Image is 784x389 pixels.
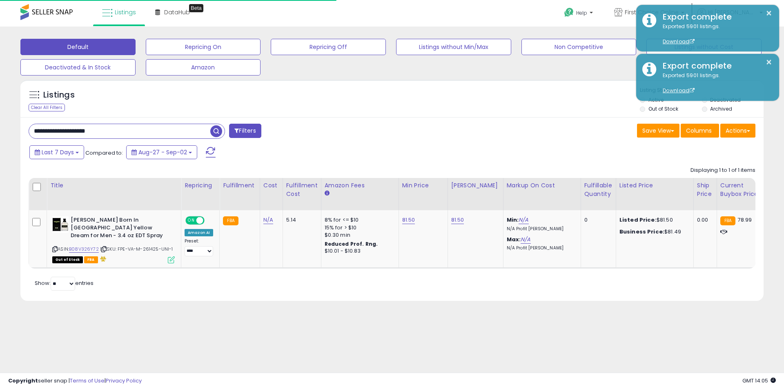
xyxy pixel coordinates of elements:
div: Exported 5901 listings. [657,23,773,46]
div: $81.50 [619,216,687,224]
div: ASIN: [52,216,175,262]
div: Min Price [402,181,444,190]
i: hazardous material [98,256,107,262]
a: B08V326Y72 [69,246,99,253]
label: Out of Stock [648,105,678,112]
i: Get Help [564,7,574,18]
b: [PERSON_NAME] Born In [GEOGRAPHIC_DATA] Yellow Dream for Men - 3.4 oz EDT Spray [71,216,170,241]
div: Ship Price [697,181,713,198]
div: 0 [584,216,610,224]
span: OFF [203,217,216,224]
th: The percentage added to the cost of goods (COGS) that forms the calculator for Min & Max prices. [503,178,581,210]
a: Download [663,87,695,94]
span: FBA [84,256,98,263]
p: N/A Profit [PERSON_NAME] [507,226,575,232]
div: Title [50,181,178,190]
span: Help [576,9,587,16]
span: Columns [686,127,712,135]
div: Amazon Fees [325,181,395,190]
div: 8% for <= $10 [325,216,392,224]
div: Fulfillment [223,181,256,190]
button: Aug-27 - Sep-02 [126,145,197,159]
div: $10.01 - $10.83 [325,248,392,255]
div: $0.30 min [325,231,392,239]
button: Filters [229,124,261,138]
a: N/A [519,216,528,224]
div: Export complete [657,11,773,23]
button: Default [20,39,136,55]
button: Amazon [146,59,261,76]
div: Export complete [657,60,773,72]
small: FBA [720,216,735,225]
a: 81.50 [451,216,464,224]
button: Columns [681,124,719,138]
span: DataHub [164,8,190,16]
div: Current Buybox Price [720,181,762,198]
button: Listings without Min/Max [396,39,511,55]
a: N/A [521,236,530,244]
label: Archived [710,105,732,112]
img: 41UdyrRmTKL._SL40_.jpg [52,216,69,233]
b: Min: [507,216,519,224]
button: Deactivated & In Stock [20,59,136,76]
button: Save View [637,124,679,138]
span: | SKU: FPE-VA-M-261425-UNI-1 [100,246,173,252]
div: 15% for > $10 [325,224,392,231]
button: Non Competitive [521,39,637,55]
span: Compared to: [85,149,123,157]
button: × [766,57,772,67]
b: Max: [507,236,521,243]
div: Listed Price [619,181,690,190]
b: Listed Price: [619,216,657,224]
div: Cost [263,181,279,190]
small: Amazon Fees. [325,190,330,197]
span: Last 7 Days [42,148,74,156]
span: ON [186,217,196,224]
a: Download [663,38,695,45]
p: N/A Profit [PERSON_NAME] [507,245,575,251]
span: Aug-27 - Sep-02 [138,148,187,156]
div: Markup on Cost [507,181,577,190]
button: Repricing Off [271,39,386,55]
button: Last 7 Days [29,145,84,159]
span: 78.99 [737,216,752,224]
span: First Choice Online [625,8,679,16]
div: Clear All Filters [29,104,65,111]
div: Displaying 1 to 1 of 1 items [690,167,755,174]
small: FBA [223,216,238,225]
span: All listings that are currently out of stock and unavailable for purchase on Amazon [52,256,83,263]
a: 81.50 [402,216,415,224]
div: Tooltip anchor [189,4,203,12]
div: Amazon AI [185,229,213,236]
div: Fulfillable Quantity [584,181,612,198]
div: [PERSON_NAME] [451,181,500,190]
b: Business Price: [619,228,664,236]
button: Repricing On [146,39,261,55]
div: 0.00 [697,216,710,224]
div: Exported 5901 listings. [657,72,773,95]
button: Actions [720,124,755,138]
button: × [766,8,772,18]
a: N/A [263,216,273,224]
span: Show: entries [35,279,94,287]
div: 5.14 [286,216,315,224]
div: Preset: [185,238,213,257]
a: Help [558,1,601,27]
h5: Listings [43,89,75,101]
div: Repricing [185,181,216,190]
div: $81.49 [619,228,687,236]
span: Listings [115,8,136,16]
div: Fulfillment Cost [286,181,318,198]
b: Reduced Prof. Rng. [325,240,378,247]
